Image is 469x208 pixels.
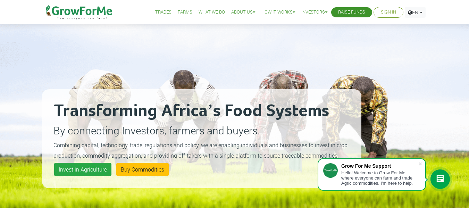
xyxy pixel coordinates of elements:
div: Grow For Me Support [341,163,418,169]
a: Trades [155,9,171,16]
div: Hello! Welcome to Grow For Me where everyone can farm and trade Agric commodities. I'm here to help. [341,170,418,186]
a: EN [405,7,426,18]
a: About Us [231,9,255,16]
a: Buy Commodities [116,163,169,176]
a: Sign In [381,9,396,16]
a: Farms [178,9,192,16]
a: How it Works [261,9,295,16]
a: Investors [301,9,327,16]
h2: Transforming Africa’s Food Systems [53,101,350,122]
a: Raise Funds [338,9,365,16]
small: Combining capital, technology, trade, regulations and policy, we are enabling individuals and bus... [53,141,347,159]
a: Invest in Agriculture [54,163,111,176]
p: By connecting Investors, farmers and buyers. [53,123,350,138]
a: What We Do [199,9,225,16]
